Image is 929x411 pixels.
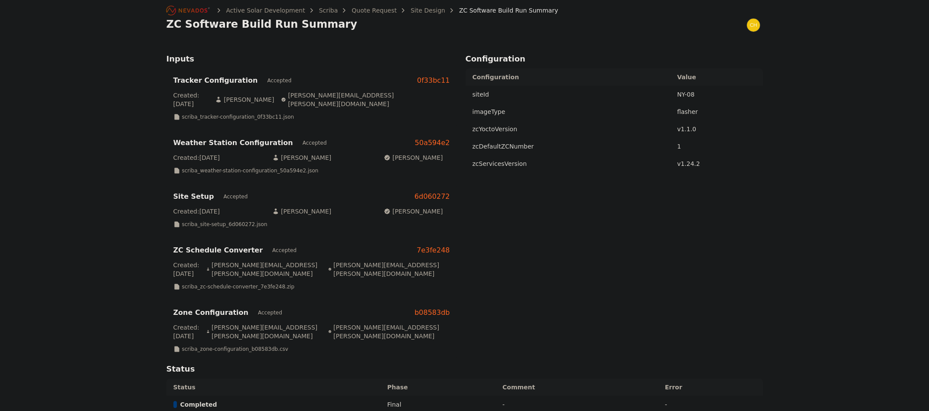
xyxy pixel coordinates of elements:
th: Error [661,379,763,396]
a: 50a594e2 [415,138,450,148]
a: 6d060272 [414,191,450,202]
p: [PERSON_NAME] [384,153,443,162]
a: 7e3fe248 [417,245,450,256]
p: [PERSON_NAME] [215,91,274,108]
th: Value [673,68,763,86]
p: [PERSON_NAME][EMAIL_ADDRESS][PERSON_NAME][DOMAIN_NAME] [328,261,443,278]
p: Created: [DATE] [173,323,199,340]
h3: ZC Schedule Converter [173,245,263,256]
div: Accepted [255,308,285,317]
p: scriba_weather-station-configuration_50a594e2.json [182,167,319,174]
p: [PERSON_NAME] [272,207,331,216]
th: Phase [383,379,498,396]
h3: Site Setup [173,191,214,202]
p: scriba_site-setup_6d060272.json [182,221,267,228]
h3: Tracker Configuration [173,75,258,86]
a: b08583db [414,307,450,318]
a: 0f33bc11 [417,75,450,86]
a: Quote Request [352,6,397,15]
td: v1.24.2 [673,155,763,172]
div: Accepted [221,192,250,201]
span: zcDefaultZCNumber [473,143,534,150]
div: ZC Software Build Run Summary [447,6,558,15]
p: [PERSON_NAME][EMAIL_ADDRESS][PERSON_NAME][DOMAIN_NAME] [281,91,443,108]
span: zcYoctoVersion [473,126,518,133]
p: Created: [DATE] [173,261,199,278]
span: zcServicesVersion [473,160,527,167]
p: [PERSON_NAME] [384,207,443,216]
a: Site Design [411,6,445,15]
span: siteId [473,91,489,98]
h2: Status [166,363,763,379]
td: NY-08 [673,86,763,103]
th: Configuration [466,68,673,86]
p: [PERSON_NAME][EMAIL_ADDRESS][PERSON_NAME][DOMAIN_NAME] [206,323,321,340]
h3: Weather Station Configuration [173,138,293,148]
td: 1 [673,138,763,155]
p: [PERSON_NAME] [272,153,331,162]
td: v1.1.0 [673,120,763,138]
nav: Breadcrumb [166,3,558,17]
div: Accepted [264,76,294,85]
p: scriba_zc-schedule-converter_7e3fe248.zip [182,283,295,290]
p: scriba_zone-configuration_b08583db.csv [182,346,288,353]
span: Completed [180,400,217,409]
p: scriba_tracker-configuration_0f33bc11.json [182,113,294,120]
div: Accepted [300,139,329,147]
h3: Zone Configuration [173,307,248,318]
h2: Inputs [166,53,457,68]
p: [PERSON_NAME][EMAIL_ADDRESS][PERSON_NAME][DOMAIN_NAME] [328,323,443,340]
a: Scriba [319,6,338,15]
th: Comment [498,379,661,396]
div: Final [387,400,401,409]
p: Created: [DATE] [173,207,220,216]
p: Created: [DATE] [173,153,220,162]
a: Active Solar Development [226,6,305,15]
div: Accepted [270,246,299,255]
p: Created: [DATE] [173,91,209,108]
p: [PERSON_NAME][EMAIL_ADDRESS][PERSON_NAME][DOMAIN_NAME] [206,261,321,278]
th: Status [166,379,383,396]
span: imageType [473,108,505,115]
h1: ZC Software Build Run Summary [166,17,357,31]
h2: Configuration [466,53,763,68]
img: chris.young@nevados.solar [746,18,760,32]
td: flasher [673,103,763,120]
